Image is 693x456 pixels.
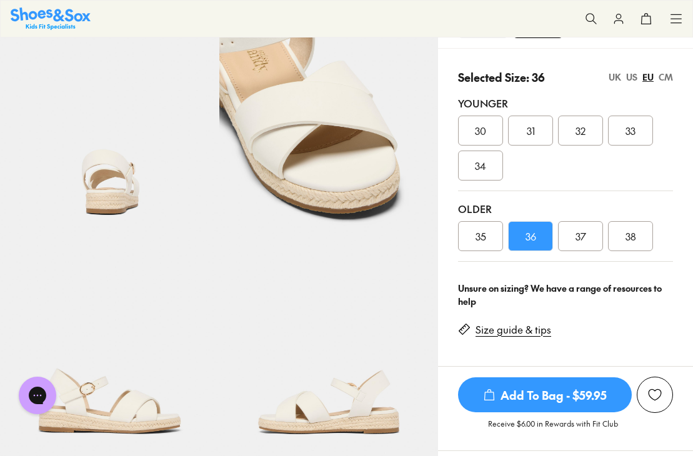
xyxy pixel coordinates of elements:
[475,123,486,138] span: 30
[626,123,636,138] span: 33
[476,323,551,337] a: Size guide & tips
[458,96,673,111] div: Younger
[11,7,91,29] a: Shoes & Sox
[476,229,486,244] span: 35
[626,229,636,244] span: 38
[458,201,673,216] div: Older
[219,23,439,242] img: 7-563422_1
[626,71,637,84] div: US
[637,377,673,413] button: Add to Wishlist
[475,158,486,173] span: 34
[609,71,621,84] div: UK
[527,123,535,138] span: 31
[576,229,586,244] span: 37
[458,282,673,308] div: Unsure on sizing? We have a range of resources to help
[12,372,62,419] iframe: Gorgias live chat messenger
[458,69,545,86] p: Selected Size: 36
[458,377,632,412] span: Add To Bag - $59.95
[659,71,673,84] div: CM
[488,418,618,440] p: Receive $6.00 in Rewards with Fit Club
[458,377,632,413] button: Add To Bag - $59.95
[11,7,91,29] img: SNS_Logo_Responsive.svg
[642,71,654,84] div: EU
[526,229,536,244] span: 36
[576,123,586,138] span: 32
